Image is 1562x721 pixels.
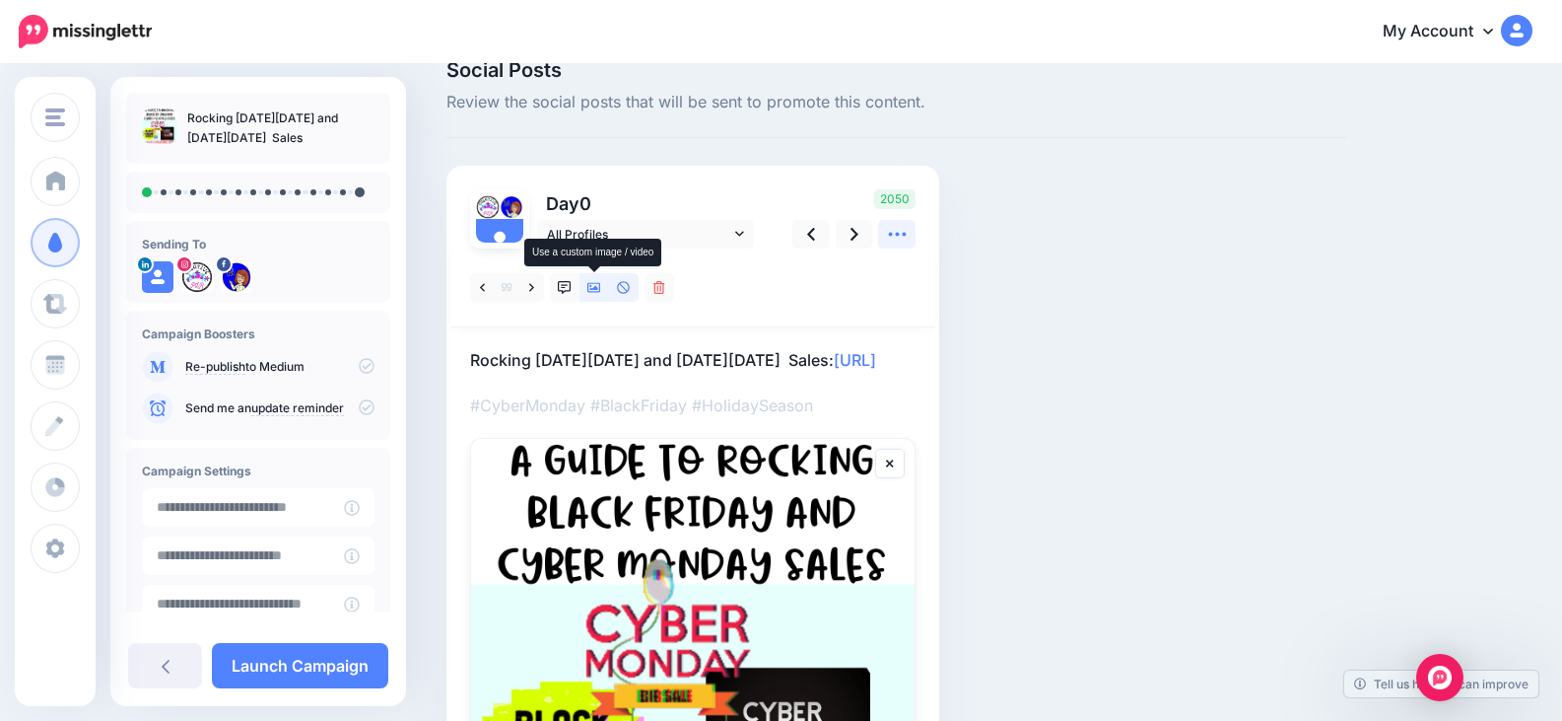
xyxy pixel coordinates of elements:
[142,326,374,341] h4: Campaign Boosters
[1416,654,1463,701] div: Open Intercom Messenger
[446,90,1346,115] span: Review the social posts that will be sent to promote this content.
[251,400,344,416] a: update reminder
[185,358,374,376] p: to Medium
[185,399,374,417] p: Send me an
[142,237,374,252] h4: Sending To
[142,464,374,478] h4: Campaign Settings
[476,219,523,266] img: user_default_image.png
[476,195,500,219] img: 271399060_512266736676214_6932740084696221592_n-bsa113597.jpg
[181,261,213,293] img: 271399060_512266736676214_6932740084696221592_n-bsa113597.jpg
[45,108,65,126] img: menu.png
[834,350,876,370] a: [URL]
[500,195,523,219] img: 168342374_104798005050928_8151891079946304445_n-bsa116951.png
[185,359,245,375] a: Re-publish
[142,108,177,144] img: b2cf95fa4640c067f74dd511d1b0d2aa_thumb.jpg
[1344,671,1538,697] a: Tell us how we can improve
[874,189,916,209] span: 2050
[446,60,1346,80] span: Social Posts
[221,261,252,293] img: 168342374_104798005050928_8151891079946304445_n-bsa116951.png
[537,189,757,218] p: Day
[1363,8,1532,56] a: My Account
[537,220,754,249] a: All Profiles
[547,224,730,245] span: All Profiles
[19,15,152,48] img: Missinglettr
[187,108,374,148] p: Rocking [DATE][DATE] and [DATE][DATE] Sales
[470,393,916,418] p: #CyberMonday #BlackFriday #HolidaySeason
[470,347,916,373] p: Rocking [DATE][DATE] and [DATE][DATE] Sales:
[142,261,173,293] img: user_default_image.png
[579,193,591,214] span: 0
